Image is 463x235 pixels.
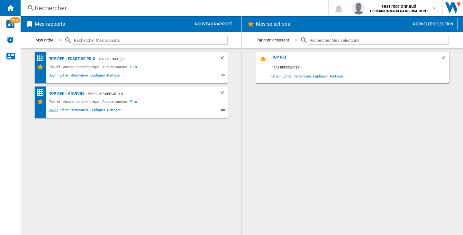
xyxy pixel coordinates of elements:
h2: Mes sélections [255,18,291,30]
b: FR MARIONNAUD SANS DISCOUNT [370,9,428,13]
div: Supprimer [219,90,228,98]
span: Partager [329,72,344,80]
button: Nouveau rapport [191,18,236,30]
div: Top ref - Aucune caractéristique - Aucune marque [48,63,130,71]
input: Rechercher Mes sélections [308,36,449,45]
span: Dupliquer [89,72,106,80]
span: Renommer [293,72,312,80]
span: Editer [59,72,70,80]
div: Supprimer [219,55,228,63]
input: Rechercher Mes rapports [72,36,228,45]
span: Ouvrir [270,72,282,80]
span: Renommer [70,107,89,115]
span: Editer [59,107,70,115]
span: NEW [10,17,20,23]
div: Top ref - Aucune caractéristique - Aucune marque [48,98,130,105]
span: test marionnaud [370,3,428,9]
span: Partager [106,72,122,80]
span: Ouvrir [48,72,59,80]
span: Plus [130,98,138,105]
div: 1168 références [270,64,449,72]
div: Matrice des prix [36,89,48,97]
div: Rechercher [35,4,311,13]
span: Dupliquer [312,72,329,80]
div: Mes Sélections [36,63,48,71]
span: Plus [130,63,138,71]
span: Ouvrir [48,107,59,115]
div: - test top ref (5) [95,55,206,63]
div: Mes Sélections [36,98,48,105]
span: Partager [106,107,122,115]
span: Editer [282,72,293,80]
span: Renommer [70,72,89,80]
div: Top ref - Ecart de prix [48,55,95,63]
div: Top ref - à suivre [48,90,85,98]
div: Supprimer [440,55,449,64]
h2: Mes rapports [33,18,66,30]
div: Matrice des prix [36,54,48,62]
img: profile.jpg [352,2,365,14]
div: Par nom croissant [257,38,289,42]
span: Dupliquer [89,107,106,115]
div: - Profil par défaut (11) [85,90,206,98]
div: Mon ordre [35,38,53,42]
img: alerts-logo.svg [6,36,14,44]
button: Nouvelle selection [409,18,458,30]
img: wise-card.svg [6,20,14,28]
div: Top ref [270,55,440,64]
